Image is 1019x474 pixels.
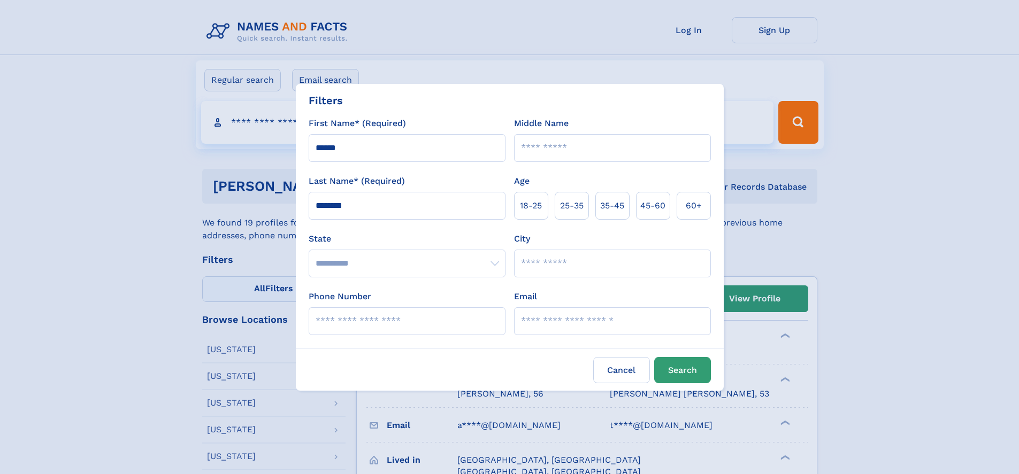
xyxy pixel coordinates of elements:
span: 35‑45 [600,199,624,212]
span: 45‑60 [640,199,665,212]
span: 25‑35 [560,199,584,212]
span: 18‑25 [520,199,542,212]
label: City [514,232,530,245]
label: Last Name* (Required) [309,175,405,188]
div: Filters [309,92,343,108]
label: Phone Number [309,290,371,303]
label: Email [514,290,537,303]
label: State [309,232,505,245]
label: Middle Name [514,117,569,130]
button: Search [654,357,711,383]
label: Age [514,175,530,188]
span: 60+ [686,199,702,212]
label: Cancel [593,357,650,383]
label: First Name* (Required) [309,117,406,130]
